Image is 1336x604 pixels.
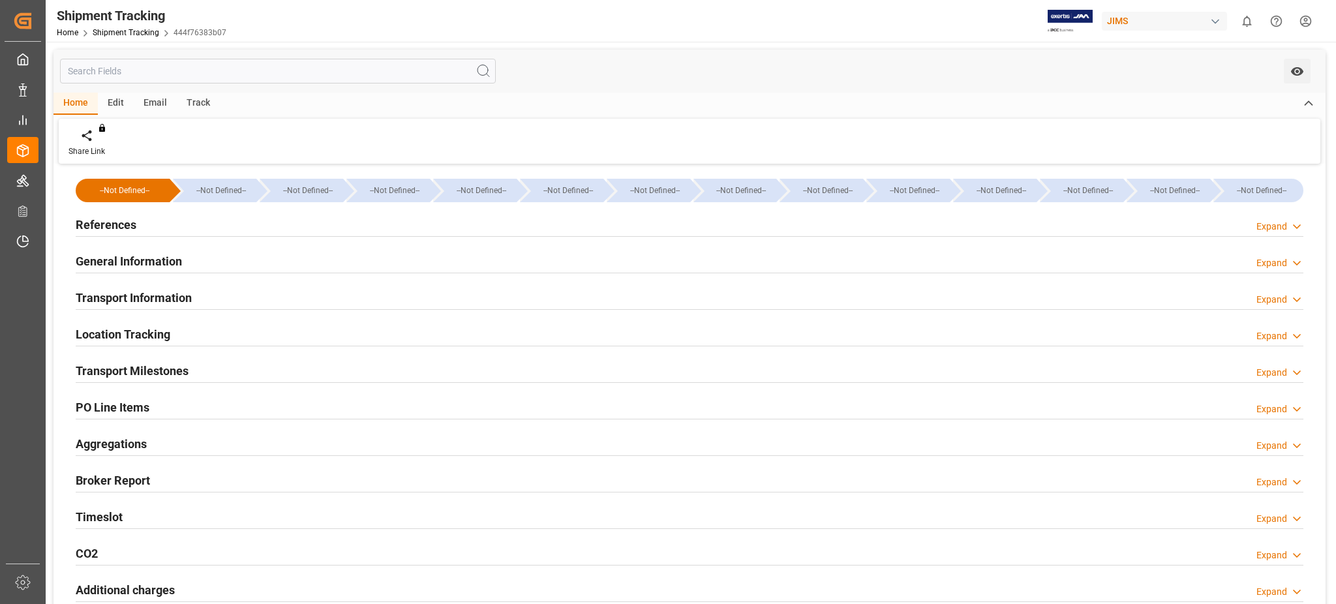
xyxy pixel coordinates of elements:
div: --Not Defined-- [89,179,160,202]
div: --Not Defined-- [780,179,863,202]
div: Expand [1256,585,1287,599]
div: --Not Defined-- [1040,179,1123,202]
div: --Not Defined-- [866,179,950,202]
h2: Timeslot [76,508,123,526]
div: Edit [98,93,134,115]
div: --Not Defined-- [953,179,1037,202]
h2: Transport Information [76,289,192,307]
h2: Location Tracking [76,325,170,343]
div: JIMS [1102,12,1227,31]
a: Home [57,28,78,37]
div: Expand [1256,402,1287,416]
div: Expand [1256,439,1287,453]
div: --Not Defined-- [1053,179,1123,202]
button: JIMS [1102,8,1232,33]
div: --Not Defined-- [620,179,690,202]
div: Expand [1256,256,1287,270]
a: Shipment Tracking [93,28,159,37]
div: --Not Defined-- [607,179,690,202]
div: --Not Defined-- [533,179,603,202]
div: --Not Defined-- [1140,179,1210,202]
div: Email [134,93,177,115]
h2: PO Line Items [76,399,149,416]
div: --Not Defined-- [966,179,1037,202]
div: Expand [1256,329,1287,343]
h2: Transport Milestones [76,362,189,380]
div: Expand [1256,549,1287,562]
div: Expand [1256,512,1287,526]
div: --Not Defined-- [1213,179,1303,202]
h2: CO2 [76,545,98,562]
div: --Not Defined-- [260,179,343,202]
div: --Not Defined-- [793,179,863,202]
div: Expand [1256,476,1287,489]
h2: Aggregations [76,435,147,453]
div: Expand [1256,366,1287,380]
div: --Not Defined-- [273,179,343,202]
div: --Not Defined-- [693,179,777,202]
div: Track [177,93,220,115]
div: --Not Defined-- [433,179,517,202]
div: Shipment Tracking [57,6,226,25]
h2: Broker Report [76,472,150,489]
h2: Additional charges [76,581,175,599]
div: --Not Defined-- [173,179,256,202]
button: show 0 new notifications [1232,7,1262,36]
div: Expand [1256,293,1287,307]
div: --Not Defined-- [706,179,777,202]
button: open menu [1284,59,1311,83]
h2: General Information [76,252,182,270]
div: Expand [1256,220,1287,234]
div: --Not Defined-- [520,179,603,202]
div: --Not Defined-- [186,179,256,202]
button: Help Center [1262,7,1291,36]
div: --Not Defined-- [1127,179,1210,202]
h2: References [76,216,136,234]
div: --Not Defined-- [1226,179,1297,202]
div: --Not Defined-- [879,179,950,202]
div: --Not Defined-- [446,179,517,202]
div: --Not Defined-- [359,179,430,202]
div: Home [53,93,98,115]
input: Search Fields [60,59,496,83]
div: --Not Defined-- [346,179,430,202]
div: --Not Defined-- [76,179,170,202]
img: Exertis%20JAM%20-%20Email%20Logo.jpg_1722504956.jpg [1048,10,1093,33]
